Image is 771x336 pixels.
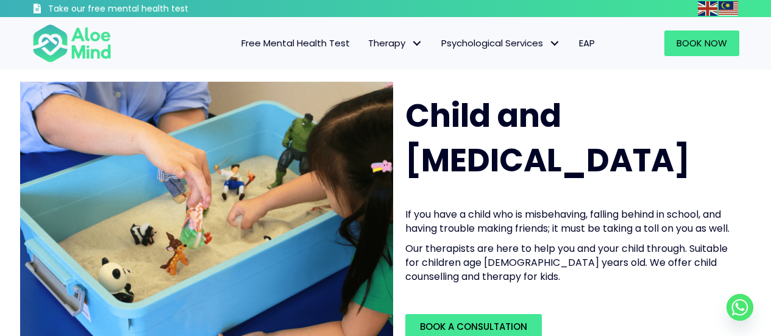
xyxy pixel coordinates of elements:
[570,30,604,56] a: EAP
[579,37,595,49] span: EAP
[32,23,112,63] img: Aloe mind Logo
[405,93,690,182] span: Child and [MEDICAL_DATA]
[32,3,254,17] a: Take our free mental health test
[719,1,739,15] a: Malay
[127,30,604,56] nav: Menu
[698,1,717,16] img: en
[546,35,564,52] span: Psychological Services: submenu
[241,37,350,49] span: Free Mental Health Test
[405,207,732,235] p: If you have a child who is misbehaving, falling behind in school, and having trouble making frien...
[359,30,432,56] a: TherapyTherapy: submenu
[405,241,732,284] p: Our therapists are here to help you and your child through. Suitable for children age [DEMOGRAPHI...
[368,37,423,49] span: Therapy
[432,30,570,56] a: Psychological ServicesPsychological Services: submenu
[232,30,359,56] a: Free Mental Health Test
[408,35,426,52] span: Therapy: submenu
[719,1,738,16] img: ms
[441,37,561,49] span: Psychological Services
[727,294,753,321] a: Whatsapp
[677,37,727,49] span: Book Now
[698,1,719,15] a: English
[48,3,254,15] h3: Take our free mental health test
[664,30,739,56] a: Book Now
[420,320,527,333] span: Book a Consultation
